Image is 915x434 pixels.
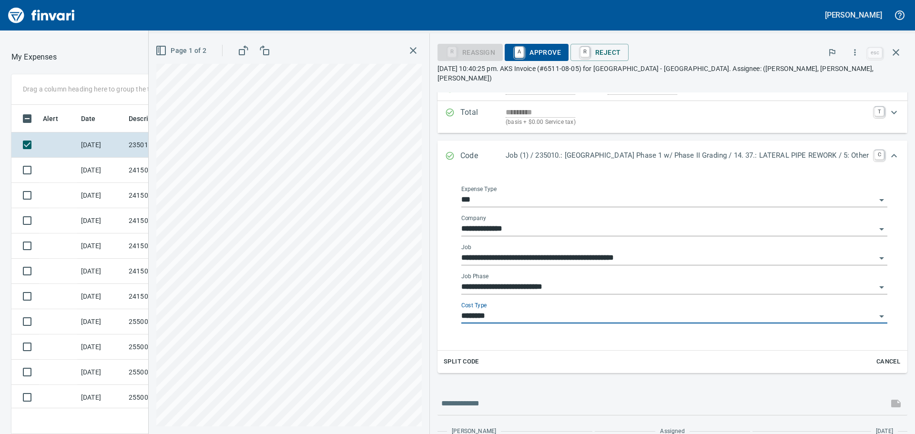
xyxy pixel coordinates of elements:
a: C [874,150,884,160]
td: 255001 [125,385,211,410]
span: Cancel [875,356,901,367]
td: 241503 [125,284,211,309]
td: [DATE] [77,208,125,233]
td: 241503 [125,233,211,259]
label: Expense Type [461,186,497,192]
span: Split Code [444,356,479,367]
a: R [580,47,590,57]
p: Total [460,107,506,127]
button: Open [875,281,888,294]
td: 241503 [125,259,211,284]
td: 255001 [125,360,211,385]
button: Open [875,310,888,323]
a: esc [868,48,882,58]
td: 241503 [125,183,211,208]
span: Date [81,113,108,124]
span: Description [129,113,177,124]
td: [DATE] [77,132,125,158]
td: 241503 [125,208,211,233]
span: Page 1 of 2 [157,45,206,57]
button: Split Code [441,354,481,369]
label: Job Phase [461,273,488,279]
td: 255001 [125,309,211,334]
td: 235010 [125,132,211,158]
label: Cost Type [461,303,487,308]
td: [DATE] [77,360,125,385]
span: Reject [578,44,620,61]
p: Job (1) / 235010.: [GEOGRAPHIC_DATA] Phase 1 w/ Phase II Grading / 14. 37.: LATERAL PIPE REWORK /... [506,150,869,161]
button: Page 1 of 2 [153,42,210,60]
td: 241503 [125,158,211,183]
button: AApprove [505,44,569,61]
div: Expand [437,101,907,133]
div: Expand [437,141,907,172]
span: Approve [512,44,561,61]
button: Flag [822,42,843,63]
td: 255001 [125,334,211,360]
p: Code [460,150,506,162]
td: [DATE] [77,334,125,360]
span: Alert [43,113,71,124]
td: [DATE] [77,233,125,259]
td: [DATE] [77,309,125,334]
button: RReject [570,44,628,61]
h5: [PERSON_NAME] [825,10,882,20]
img: Finvari [6,4,77,27]
button: Open [875,252,888,265]
p: Drag a column heading here to group the table [23,84,163,94]
td: [DATE] [77,158,125,183]
button: Open [875,193,888,207]
button: More [844,42,865,63]
span: Date [81,113,96,124]
a: A [515,47,524,57]
p: My Expenses [11,51,57,63]
td: [DATE] [77,183,125,208]
a: T [874,107,884,116]
div: Expand [437,172,907,373]
label: Company [461,215,486,221]
button: Cancel [873,354,904,369]
p: [DATE] 10:40:25 pm. AKS Invoice (#6511-08-05) for [GEOGRAPHIC_DATA] - [GEOGRAPHIC_DATA]. Assignee... [437,64,907,83]
div: Reassign [437,48,503,56]
span: Alert [43,113,58,124]
p: (basis + $0.00 Service tax) [506,118,869,127]
span: Description [129,113,164,124]
label: Job [461,244,471,250]
nav: breadcrumb [11,51,57,63]
td: [DATE] [77,259,125,284]
span: This records your message into the invoice and notifies anyone mentioned [884,392,907,415]
span: Close invoice [865,41,907,64]
td: [DATE] [77,385,125,410]
button: Open [875,222,888,236]
button: [PERSON_NAME] [823,8,884,22]
td: [DATE] [77,284,125,309]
